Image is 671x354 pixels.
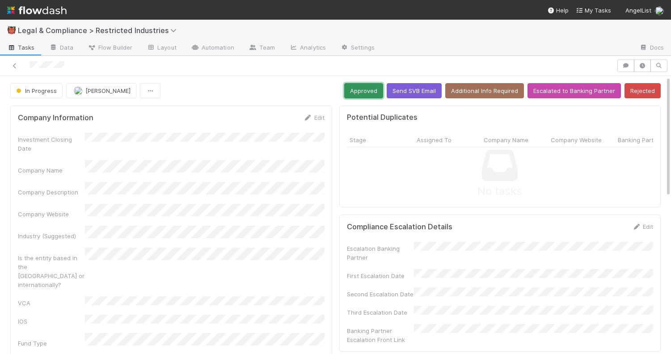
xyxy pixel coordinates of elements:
button: In Progress [10,83,63,98]
button: Send SVB Email [387,83,442,98]
span: Legal & Compliance > Restricted Industries [18,26,181,35]
div: VCA [18,299,85,308]
span: Company Name [484,135,528,144]
h5: Company Information [18,114,93,122]
div: Company Name [18,166,85,175]
span: [PERSON_NAME] [85,87,131,94]
h5: Potential Duplicates [347,113,418,122]
a: Data [42,41,80,55]
button: Rejected [625,83,661,98]
a: Automation [184,41,241,55]
a: Team [241,41,282,55]
a: Analytics [282,41,333,55]
span: Assigned To [417,135,452,144]
span: No tasks [477,183,522,200]
div: Third Escalation Date [347,308,414,317]
div: Banking Partner Escalation Front Link [347,326,414,344]
span: Tasks [7,43,35,52]
img: avatar_c545aa83-7101-4841-8775-afeaaa9cc762.png [655,6,664,15]
span: AngelList [625,7,651,14]
a: Edit [304,114,325,121]
div: IOS [18,317,85,326]
a: Docs [632,41,671,55]
span: 👹 [7,26,16,34]
a: Flow Builder [80,41,139,55]
div: Is the entity based in the [GEOGRAPHIC_DATA] or internationally? [18,253,85,289]
a: My Tasks [576,6,611,15]
span: Company Website [551,135,602,144]
button: Approved [344,83,383,98]
div: Company Website [18,210,85,219]
div: Escalation Banking Partner [347,244,414,262]
img: logo-inverted-e16ddd16eac7371096b0.svg [7,3,67,18]
div: Help [547,6,569,15]
span: My Tasks [576,7,611,14]
div: Industry (Suggested) [18,232,85,240]
a: Settings [333,41,382,55]
button: Escalated to Banking Partner [528,83,621,98]
button: Additional Info Required [445,83,524,98]
div: First Escalation Date [347,271,414,280]
span: Stage [350,135,366,144]
img: avatar_c545aa83-7101-4841-8775-afeaaa9cc762.png [74,86,83,95]
div: Fund Type [18,339,85,348]
button: [PERSON_NAME] [66,83,136,98]
h5: Compliance Escalation Details [347,223,452,232]
span: In Progress [14,87,57,94]
a: Layout [139,41,184,55]
a: Edit [632,223,653,230]
span: Flow Builder [88,43,132,52]
div: Company Description [18,188,85,197]
div: Investment Closing Date [18,135,85,153]
div: Second Escalation Date [347,290,414,299]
